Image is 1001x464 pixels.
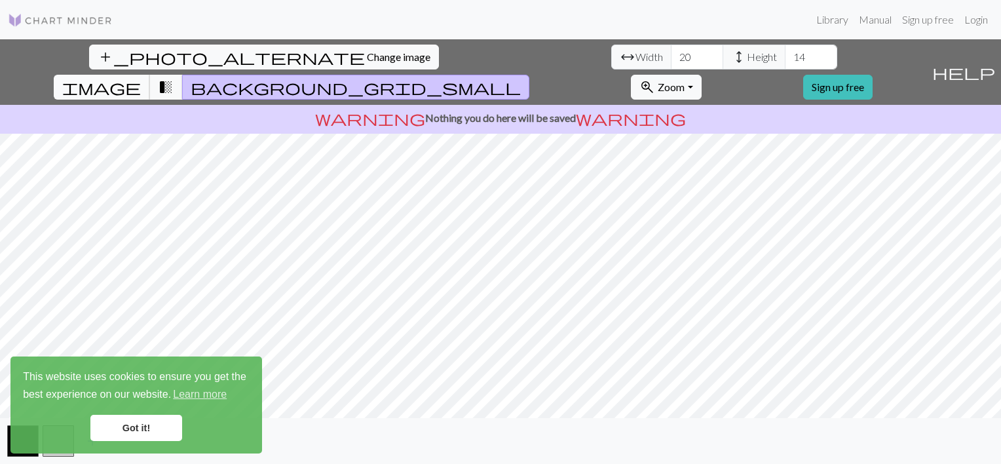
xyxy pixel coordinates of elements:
[803,75,873,100] a: Sign up free
[639,78,655,96] span: zoom_in
[367,50,430,63] span: Change image
[731,48,747,66] span: height
[811,7,854,33] a: Library
[5,110,996,126] p: Nothing you do here will be saved
[747,49,777,65] span: Height
[158,78,174,96] span: transition_fade
[959,7,993,33] a: Login
[854,7,897,33] a: Manual
[620,48,635,66] span: arrow_range
[926,39,1001,105] button: Help
[89,45,439,69] button: Change image
[631,75,701,100] button: Zoom
[658,81,685,93] span: Zoom
[90,415,182,441] a: dismiss cookie message
[8,12,113,28] img: Logo
[171,385,229,404] a: learn more about cookies
[315,109,425,127] span: warning
[576,109,686,127] span: warning
[10,357,262,454] div: cookieconsent
[62,78,141,96] span: image
[23,369,250,404] span: This website uses cookies to ensure you get the best experience on our website.
[98,48,365,66] span: add_photo_alternate
[932,63,995,81] span: help
[191,78,521,96] span: background_grid_small
[897,7,959,33] a: Sign up free
[635,49,663,65] span: Width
